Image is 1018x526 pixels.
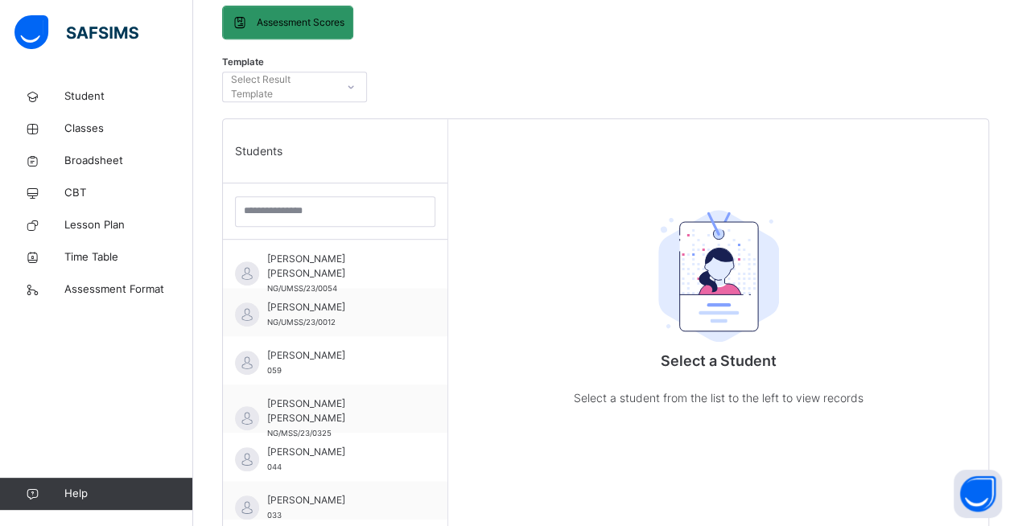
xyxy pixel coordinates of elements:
span: Assessment Format [64,281,193,298]
span: Help [64,486,192,502]
img: default.svg [235,495,259,520]
span: [PERSON_NAME] [267,445,411,459]
span: [PERSON_NAME] [267,493,411,508]
img: default.svg [235,351,259,375]
img: default.svg [235,261,259,286]
img: safsims [14,15,138,49]
p: Select a student from the list to the left to view records [574,388,863,408]
button: Open asap [954,470,1002,518]
span: [PERSON_NAME] [PERSON_NAME] [267,397,411,425]
span: NG/UMSS/23/0054 [267,284,337,293]
span: [PERSON_NAME] [267,300,411,314]
p: Select a Student [574,350,863,372]
span: 033 [267,511,282,520]
span: 059 [267,366,282,375]
img: default.svg [235,302,259,327]
span: Assessment Scores [257,15,344,30]
span: CBT [64,185,193,201]
span: Lesson Plan [64,217,193,233]
span: NG/MSS/23/0325 [267,429,332,438]
div: Select Result Template [231,72,334,102]
span: [PERSON_NAME] [267,348,411,363]
span: Classes [64,121,193,137]
img: default.svg [235,447,259,471]
span: NG/UMSS/23/0012 [267,318,336,327]
span: [PERSON_NAME] [PERSON_NAME] [267,252,411,281]
span: Template [222,55,264,69]
span: Broadsheet [64,153,193,169]
img: default.svg [235,406,259,430]
span: Students [235,142,282,159]
div: Select a Student [574,169,863,201]
span: Time Table [64,249,193,265]
span: Student [64,88,193,105]
img: student.207b5acb3037b72b59086e8b1a17b1d0.svg [658,210,779,342]
span: 044 [267,462,282,471]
